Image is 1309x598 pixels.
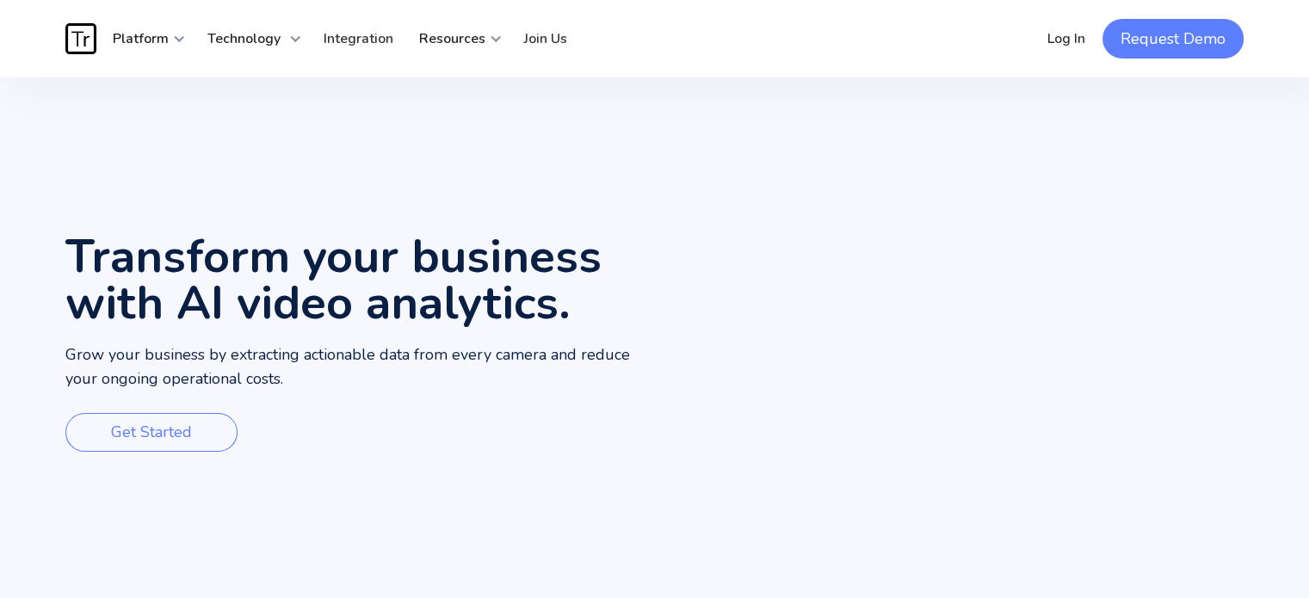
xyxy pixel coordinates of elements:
strong: Platform [113,29,169,48]
strong: Technology [207,29,281,48]
div: Technology [194,13,302,65]
a: Integration [311,13,406,65]
a: Request Demo [1102,19,1244,59]
a: Log In [1034,13,1098,65]
strong: Resources [419,29,485,48]
h1: Transform your business with AI video analytics. [65,233,654,326]
a: home [65,23,100,54]
div: Resources [406,13,503,65]
div: Platform [100,13,186,65]
a: Get Started [65,413,238,452]
p: Grow your business by extracting actionable data from every camera and reduce your ongoing operat... [65,343,654,391]
a: Join Us [511,13,580,65]
img: Traces Logo [65,23,96,54]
